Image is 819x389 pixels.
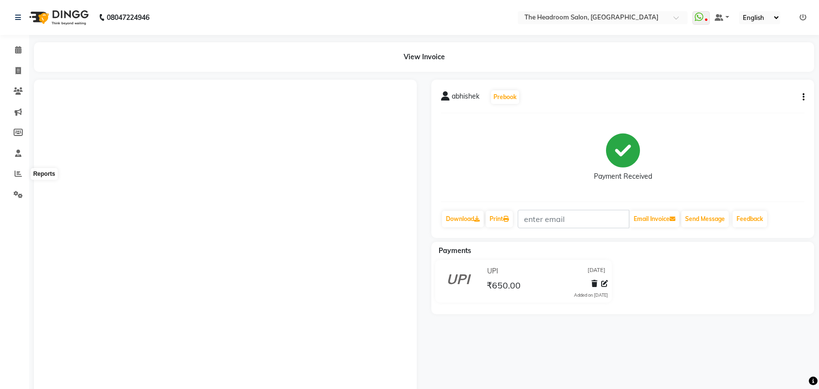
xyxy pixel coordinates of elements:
div: View Invoice [34,42,814,72]
div: Added on [DATE] [574,292,608,299]
button: Prebook [491,90,519,104]
b: 08047224946 [107,4,149,31]
a: Feedback [733,211,767,227]
a: Download [442,211,484,227]
a: Print [486,211,513,227]
button: Send Message [681,211,729,227]
img: logo [25,4,91,31]
span: UPI [487,266,498,276]
span: Payments [439,246,471,255]
button: Email Invoice [630,211,679,227]
div: Reports [31,169,57,180]
span: [DATE] [588,266,606,276]
span: ₹650.00 [487,280,521,293]
div: Payment Received [594,171,652,182]
span: abhishek [452,91,479,105]
input: enter email [518,210,629,228]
